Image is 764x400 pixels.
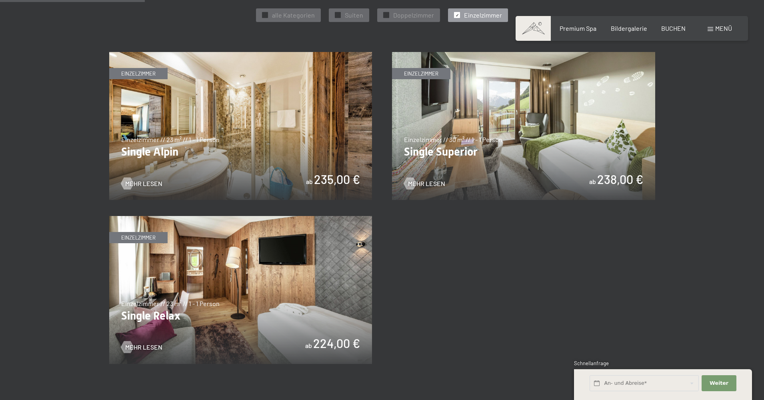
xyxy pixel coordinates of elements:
[272,11,315,20] span: alle Kategorien
[611,24,647,32] a: Bildergalerie
[336,12,340,18] span: ✓
[393,11,434,20] span: Doppelzimmer
[385,12,388,18] span: ✓
[264,12,267,18] span: ✓
[125,179,162,188] span: Mehr Lesen
[109,52,372,57] a: Single Alpin
[560,24,596,32] a: Premium Spa
[109,216,372,221] a: Single Relax
[464,11,502,20] span: Einzelzimmer
[710,380,728,387] span: Weiter
[404,179,445,188] a: Mehr Lesen
[574,360,609,366] span: Schnellanfrage
[109,52,372,200] img: Single Alpin
[392,52,655,57] a: Single Superior
[121,343,162,352] a: Mehr Lesen
[456,12,459,18] span: ✓
[125,343,162,352] span: Mehr Lesen
[109,216,372,364] img: Single Relax
[121,179,162,188] a: Mehr Lesen
[661,24,686,32] a: BUCHEN
[392,52,655,200] img: Single Superior
[702,375,736,392] button: Weiter
[715,24,732,32] span: Menü
[345,11,363,20] span: Suiten
[408,179,445,188] span: Mehr Lesen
